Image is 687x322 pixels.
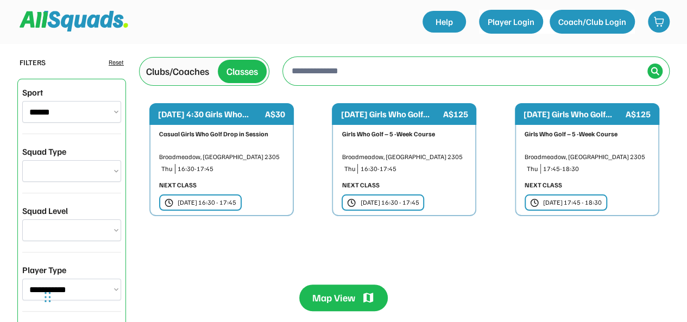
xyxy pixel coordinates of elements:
div: Broadmeadow, [GEOGRAPHIC_DATA] 2305 [342,152,467,162]
div: Broadmeadow, [GEOGRAPHIC_DATA] 2305 [159,152,284,162]
div: FILTERS [20,56,46,68]
div: Map View [312,291,355,305]
button: Player Login [479,10,543,34]
div: Thu [527,164,538,174]
div: Classes [226,64,258,79]
img: shopping-cart-01%20%281%29.svg [653,16,664,27]
div: NEXT CLASS [525,180,562,190]
div: NEXT CLASS [342,180,379,190]
div: [DATE] 4:30 Girls Who... [158,108,263,121]
div: Clubs/Coaches [146,64,209,79]
div: [DATE] 17:45 - 18:30 [543,198,602,207]
div: A$30 [265,108,285,121]
div: Squad Level [22,204,68,217]
div: Girls Who Golf – 5 -Week Course [525,129,650,139]
div: 16:30-17:45 [360,164,467,174]
div: [DATE] 16:30 - 17:45 [360,198,419,207]
div: Casual Girls Who Golf Drop in Session [159,129,284,139]
a: Help [423,11,466,33]
div: [DATE] 16:30 - 17:45 [178,198,236,207]
img: Icon%20%2838%29.svg [651,67,659,75]
img: clock.svg [530,198,539,207]
img: clock.svg [347,198,356,207]
div: Squad Type [22,145,66,158]
img: clock.svg [165,198,173,207]
div: Player Type [22,263,66,276]
div: Reset [109,58,124,67]
div: 17:45-18:30 [543,164,650,174]
div: NEXT CLASS [159,180,197,190]
button: Coach/Club Login [550,10,635,34]
div: A$125 [443,108,468,121]
div: Thu [344,164,355,174]
div: Thu [161,164,173,174]
div: [DATE] Girls Who Golf... [524,108,623,121]
div: Broadmeadow, [GEOGRAPHIC_DATA] 2305 [525,152,650,162]
img: Squad%20Logo.svg [20,11,128,31]
div: Girls Who Golf – 5 -Week Course [342,129,467,139]
div: [DATE] Girls Who Golf... [341,108,440,121]
div: 16:30-17:45 [178,164,284,174]
div: Sport [22,86,43,99]
div: A$125 [626,108,651,121]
